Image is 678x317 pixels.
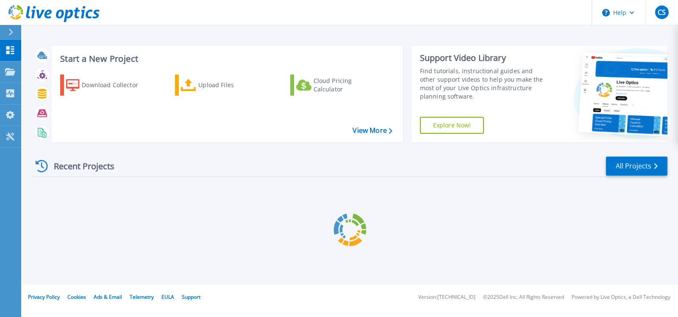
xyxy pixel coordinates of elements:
div: Upload Files [198,77,266,94]
div: Cloud Pricing Calculator [314,77,381,94]
div: Support Video Library [420,52,549,63]
a: Privacy Policy [28,293,60,300]
a: Download Collector [60,74,155,96]
li: Powered by Live Optics, a Dell Technology [572,295,670,300]
h3: Start a New Project [60,54,392,63]
a: EULA [161,293,174,300]
span: CS [658,9,666,16]
a: View More [353,127,392,135]
a: Explore Now! [420,117,484,134]
div: Recent Projects [33,156,126,176]
a: Cookies [67,293,86,300]
a: Upload Files [175,74,270,96]
a: Cloud Pricing Calculator [290,74,385,96]
li: © 2025 Dell Inc. All Rights Reserved [483,295,564,300]
div: Find tutorials, instructional guides and other support videos to help you make the most of your L... [420,67,549,101]
div: Download Collector [82,77,150,94]
a: Telemetry [130,293,154,300]
a: Support [182,293,200,300]
li: Version: [TECHNICAL_ID] [418,295,475,300]
a: All Projects [606,157,667,176]
a: Ads & Email [94,293,122,300]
